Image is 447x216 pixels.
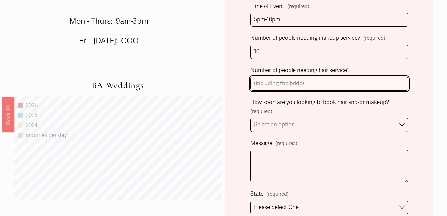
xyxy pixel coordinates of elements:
input: (including the bride) [250,77,409,91]
h2: BA Weddings [14,80,222,90]
span: (required) [275,139,297,148]
span: (required) [266,190,289,199]
span: (required) [287,2,309,11]
input: (estimated time) [250,13,409,27]
a: Book Us [2,96,14,132]
span: How soon are you looking to book hair and/or makeup? [250,97,389,108]
span: Time of Event [250,1,284,12]
span: Mon - Thurs: 9am-3pm [70,16,148,26]
span: Fri - [DATE]: OOO [79,36,139,46]
span: Number of people needing hair service? [250,65,349,76]
span: State [250,189,264,199]
input: (including the bride) [250,45,409,59]
span: (required) [363,34,385,43]
span: (required) [250,107,272,116]
select: How soon are you looking to book hair and/or makeup? [250,118,409,132]
span: Message [250,138,272,149]
select: State [250,201,409,215]
span: Number of people needing makeup service? [250,33,360,43]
